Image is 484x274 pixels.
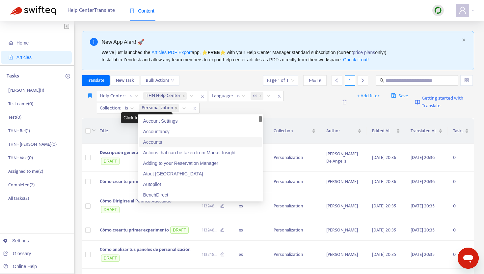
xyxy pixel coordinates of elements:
th: Translated At [405,118,448,144]
span: Content [130,8,154,14]
span: is [129,91,138,101]
td: es [233,220,268,241]
button: + Add filter [352,91,385,101]
span: Home [16,40,29,46]
span: DRAFT [101,255,120,262]
a: price plans [353,50,375,55]
span: [DATE] 20:35 [372,251,396,258]
th: Intercom ID [197,118,233,144]
iframe: Button to launch messaging window [458,248,479,269]
p: THN - Vale ( 0 ) [8,154,33,161]
td: 0 [448,241,474,269]
th: Edited At [367,118,405,144]
span: DRAFT [170,227,189,234]
span: [DATE] 20:35 [411,226,435,234]
span: account-book [9,55,13,60]
b: FREE [207,50,220,55]
td: es [233,172,268,193]
span: is [125,103,134,113]
td: 0 [448,220,474,241]
span: Author [326,127,356,135]
span: Personalization [139,104,179,112]
a: Getting started with Translate [415,91,474,113]
p: Test name ( 0 ) [8,100,33,107]
span: down [171,79,174,82]
span: 113248 ... [202,202,217,210]
span: [DATE] 20:35 [411,251,435,258]
span: Getting started with Translate [422,95,474,109]
span: 1 - 6 of 6 [309,77,321,84]
td: 0 [448,172,474,193]
span: Translate [87,77,104,84]
span: save [391,93,396,98]
span: Collection [274,127,310,135]
span: 113248 ... [202,227,217,234]
span: delete [342,100,347,105]
a: Online Help [3,264,37,269]
td: 0 [448,144,474,172]
span: Title [100,127,186,135]
a: Articles PDF Export [151,50,192,55]
span: search [380,78,384,83]
span: left [335,78,339,83]
button: close [462,38,466,42]
span: plus-circle [66,74,70,78]
span: right [361,78,365,83]
th: Author [321,118,367,144]
td: [PERSON_NAME] [321,220,367,241]
th: Tasks [448,118,474,144]
div: 1 [345,75,355,86]
td: [PERSON_NAME] De Angelis [321,144,367,172]
td: es [233,144,268,172]
span: Bulk Actions [146,77,174,84]
span: Tasks [453,127,464,135]
td: Personalization [268,241,321,269]
span: close [191,105,199,112]
td: [PERSON_NAME] [321,241,367,269]
span: 112796 ... [202,178,217,185]
span: info-circle [90,38,98,46]
span: Language : [209,91,234,101]
td: Personalization [268,172,321,193]
th: Title [94,118,197,144]
th: Language [233,118,268,144]
span: close [182,94,185,98]
span: Intercom ID [202,124,223,138]
span: DRAFT [161,178,180,185]
span: Cómo crear tu primer experimento [100,226,169,234]
span: Descripción general de la personalización [100,149,182,156]
span: close [259,94,262,98]
td: es [233,241,268,269]
div: We've just launched the app, ⭐ ⭐️ with your Help Center Manager standard subscription (current on... [102,49,460,63]
span: [DATE] 20:35 [411,202,435,210]
span: Save [391,92,409,100]
span: [DATE] 20:36 [372,178,396,185]
img: sync.dc5367851b00ba804db3.png [434,6,442,15]
span: Help Center : [97,91,126,101]
p: Tasks [7,72,19,80]
button: Bulk Actionsdown [141,75,179,86]
td: [PERSON_NAME] [321,192,367,220]
span: Collection : [97,103,122,113]
span: Cómo Dirigirse al Público Adecuado [100,197,172,205]
div: Click to sort ascending [121,112,173,123]
td: 0 [448,192,474,220]
button: Translate [82,75,110,86]
span: book [130,9,134,13]
span: + Add filter [357,92,380,100]
span: is [237,91,246,101]
td: Personalization [268,192,321,220]
img: image-link [415,100,420,105]
span: close [175,107,178,110]
p: Assigned to me ( 2 ) [8,168,43,175]
span: es [251,92,263,100]
span: es [253,92,257,100]
span: [DATE] 20:36 [411,178,435,185]
span: 113248 ... [202,251,217,258]
span: [DATE] 20:35 [372,226,396,234]
span: close [275,92,283,100]
a: Glossary [3,251,31,256]
span: close [198,92,207,100]
a: Settings [3,238,29,243]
